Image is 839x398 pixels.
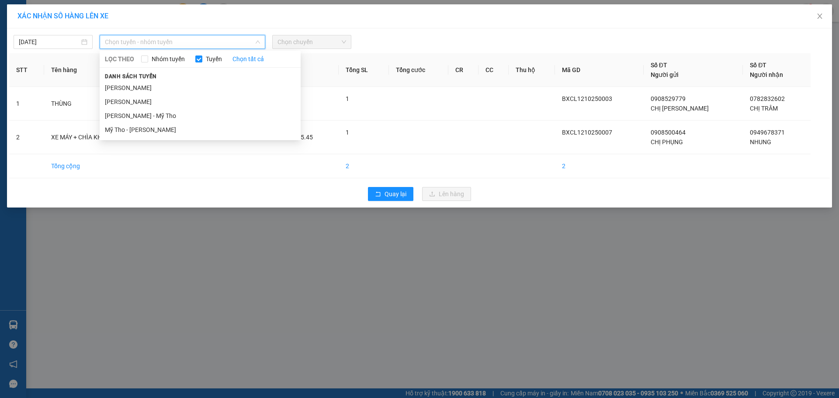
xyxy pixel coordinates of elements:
span: 1 [346,95,349,102]
span: 0908500464 [651,129,686,136]
button: uploadLên hàng [422,187,471,201]
th: Tên hàng [44,53,145,87]
span: Số ĐT [651,62,667,69]
td: XE MÁY + CHÌA KHÓA [44,121,145,154]
li: [PERSON_NAME] [100,81,301,95]
th: CR [448,53,478,87]
th: Ghi chú [270,53,339,87]
td: THÙNG [44,87,145,121]
span: Tuyến [202,54,225,64]
li: Mỹ Tho - [PERSON_NAME] [100,123,301,137]
td: 2 [339,154,388,178]
th: CC [478,53,509,87]
th: Thu hộ [509,53,555,87]
span: BXCL1210250003 [562,95,612,102]
th: Tổng SL [339,53,388,87]
span: Nhóm tuyến [148,54,188,64]
span: 0949678371 [750,129,785,136]
th: Mã GD [555,53,644,87]
span: close [816,13,823,20]
span: Chọn tuyến - nhóm tuyến [105,35,260,48]
li: [PERSON_NAME] - Mỹ Tho [100,109,301,123]
button: Close [808,4,832,29]
input: 12/10/2025 [19,37,80,47]
span: Danh sách tuyến [100,73,162,80]
li: [PERSON_NAME] [100,95,301,109]
td: Tổng cộng [44,154,145,178]
span: Chọn chuyến [277,35,346,48]
span: 0908529779 [651,95,686,102]
span: 1 [346,129,349,136]
th: STT [9,53,44,87]
td: 2 [9,121,44,154]
span: BXCL1210250007 [562,129,612,136]
span: NHUNG [750,138,771,145]
span: CHỊ TRÂM [750,105,778,112]
span: rollback [375,191,381,198]
a: Chọn tất cả [232,54,264,64]
span: down [255,39,260,45]
span: Người nhận [750,71,783,78]
button: rollbackQuay lại [368,187,413,201]
span: CHỊ [PERSON_NAME] [651,105,709,112]
span: Quay lại [385,189,406,199]
td: 1 [9,87,44,121]
span: LỌC THEO [105,54,134,64]
th: Tổng cước [389,53,449,87]
span: Số ĐT [750,62,766,69]
span: Người gửi [651,71,679,78]
span: 0782832602 [750,95,785,102]
span: CHỊ PHỤNG [651,138,683,145]
td: 2 [555,154,644,178]
span: XÁC NHẬN SỐ HÀNG LÊN XE [17,12,108,20]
